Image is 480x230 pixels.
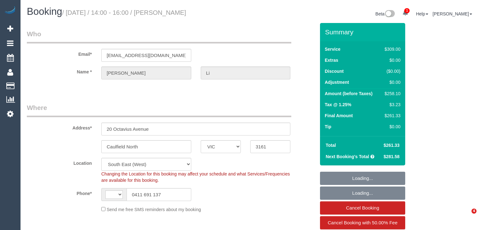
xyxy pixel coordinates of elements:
[101,140,191,153] input: Suburb*
[325,101,351,108] label: Tax @ 1.25%
[382,124,400,130] div: $0.00
[27,103,291,117] legend: Where
[382,101,400,108] div: $3.23
[382,90,400,97] div: $258.10
[382,112,400,119] div: $261.33
[399,6,412,20] a: 1
[326,143,336,148] strong: Total
[382,79,400,85] div: $0.00
[471,209,477,214] span: 4
[325,79,349,85] label: Adjustment
[325,46,341,52] label: Service
[382,57,400,63] div: $0.00
[416,11,428,16] a: Help
[320,216,405,229] a: Cancel Booking with 50.00% Fee
[127,188,191,201] input: Phone*
[22,188,97,197] label: Phone*
[320,201,405,215] a: Cancel Booking
[62,9,186,16] small: / [DATE] / 14:00 - 16:00 / [PERSON_NAME]
[328,220,398,225] span: Cancel Booking with 50.00% Fee
[404,8,410,13] span: 1
[201,66,291,79] input: Last Name*
[22,158,97,166] label: Location
[325,57,338,63] label: Extras
[101,171,290,183] span: Changing the Location for this booking may affect your schedule and what Services/Frequencies are...
[27,29,291,43] legend: Who
[325,112,353,119] label: Final Amount
[433,11,472,16] a: [PERSON_NAME]
[4,6,16,15] img: Automaid Logo
[325,90,372,97] label: Amount (before Taxes)
[383,143,400,148] span: $261.33
[22,123,97,131] label: Address*
[22,49,97,57] label: Email*
[325,68,344,74] label: Discount
[101,66,191,79] input: First Name*
[382,68,400,74] div: ($0.00)
[107,207,201,212] span: Send me free SMS reminders about my booking
[325,124,331,130] label: Tip
[383,154,400,159] span: $281.58
[376,11,395,16] a: Beta
[325,28,402,36] h3: Summary
[22,66,97,75] label: Name *
[101,49,191,62] input: Email*
[250,140,290,153] input: Post Code*
[382,46,400,52] div: $309.00
[459,209,474,224] iframe: Intercom live chat
[27,6,62,17] span: Booking
[326,154,369,159] strong: Next Booking's Total
[384,10,395,18] img: New interface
